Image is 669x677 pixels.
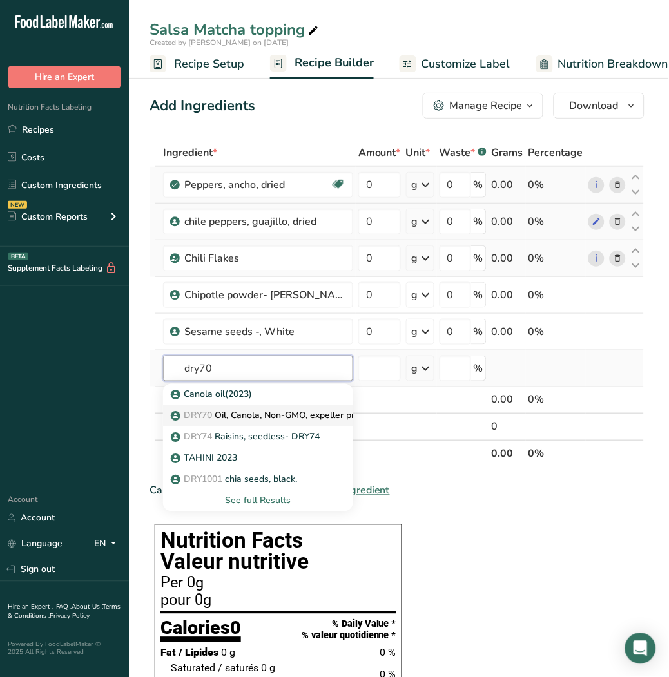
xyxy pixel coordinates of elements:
div: chile peppers, guajillo, dried [184,214,345,229]
span: Recipe Setup [174,55,244,73]
div: Chipotle powder- [PERSON_NAME] [184,287,345,303]
button: Manage Recipe [423,93,543,119]
div: g [412,214,418,229]
div: pour 0g [160,593,396,609]
span: DRY70 [184,410,212,422]
a: DRY1001chia seeds, black, [163,469,353,490]
a: i [588,177,605,193]
div: Salsa Matcha topping [150,18,321,41]
div: 0% [528,251,583,266]
div: 0 [492,419,523,435]
div: 0% [528,177,583,193]
div: 0.00 [492,177,523,193]
input: Add Ingredient [163,356,353,381]
div: % Daily Value * % valeur quotidienne * [302,619,396,642]
p: TAHINI 2023 [173,452,237,465]
div: Waste [440,145,487,160]
a: Terms & Conditions . [8,603,121,621]
span: Grams [492,145,523,160]
th: Net Totals [160,440,489,467]
div: 0% [528,214,583,229]
button: Hire an Expert [8,66,121,88]
span: DRY74 [184,431,212,443]
div: Per 0g [160,576,396,591]
span: / Lipides [179,647,218,659]
div: 0% [528,324,583,339]
p: Oil, Canola, Non-GMO, expeller pressed, RBD [173,409,403,423]
div: Peppers, ancho, dried [184,177,330,193]
span: 0 g [221,647,235,659]
a: DRY74Raisins, seedless- DRY74 [163,426,353,448]
div: 0.00 [492,251,523,266]
span: Download [570,98,619,113]
div: Chili Flakes [184,251,345,266]
a: i [588,251,605,267]
div: g [412,324,418,339]
a: Canola oil(2023) [163,384,353,405]
div: Add Ingredients [150,95,255,117]
div: NEW [8,201,27,209]
div: 0% [528,287,583,303]
span: Percentage [528,145,583,160]
span: Amount [358,145,401,160]
span: Nutrition Breakdown [558,55,668,73]
div: Calories [160,619,241,643]
a: Customize Label [400,50,510,79]
a: Recipe Builder [270,48,374,79]
button: Download [554,93,645,119]
span: Saturated [171,662,215,674]
a: About Us . [72,603,102,612]
a: Language [8,533,63,555]
div: See full Results [163,490,353,511]
div: Manage Recipe [450,98,523,113]
span: 0 % [380,647,396,659]
div: BETA [8,253,28,260]
div: 0% [528,392,583,408]
a: TAHINI 2023 [163,448,353,469]
div: See full Results [173,494,343,508]
a: FAQ . [56,603,72,612]
a: Recipe Setup [150,50,244,79]
div: Powered By FoodLabelMaker © 2025 All Rights Reserved [8,641,121,656]
span: / saturés [218,662,258,674]
div: 0.00 [492,392,523,408]
div: g [412,251,418,266]
div: EN [94,537,121,552]
div: 0.00 [492,214,523,229]
div: g [412,177,418,193]
div: g [412,287,418,303]
div: Can't find your ingredient? [150,483,645,499]
div: 0.00 [492,324,523,339]
span: Fat [160,647,176,659]
span: Unit [406,145,431,160]
p: chia seeds, black, [173,473,297,486]
span: Created by [PERSON_NAME] on [DATE] [150,37,289,48]
span: Recipe Builder [295,54,374,72]
span: 0 [230,617,241,639]
p: Canola oil(2023) [173,388,252,401]
th: 0% [526,440,586,467]
span: 0 g [261,662,275,674]
div: g [412,361,418,376]
div: 0.00 [492,287,523,303]
a: DRY70Oil, Canola, Non-GMO, expeller pressed, RBD [163,405,353,426]
a: Privacy Policy [50,612,90,621]
div: Sesame seeds -, White [184,324,345,339]
span: DRY1001 [184,473,222,486]
a: Hire an Expert . [8,603,53,612]
div: Open Intercom Messenger [625,633,656,664]
p: Raisins, seedless- DRY74 [173,430,320,444]
th: 0.00 [489,440,526,467]
span: Ingredient [163,145,217,160]
div: Custom Reports [8,210,88,224]
h1: Nutrition Facts Valeur nutritive [160,530,396,573]
span: Customize Label [422,55,510,73]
